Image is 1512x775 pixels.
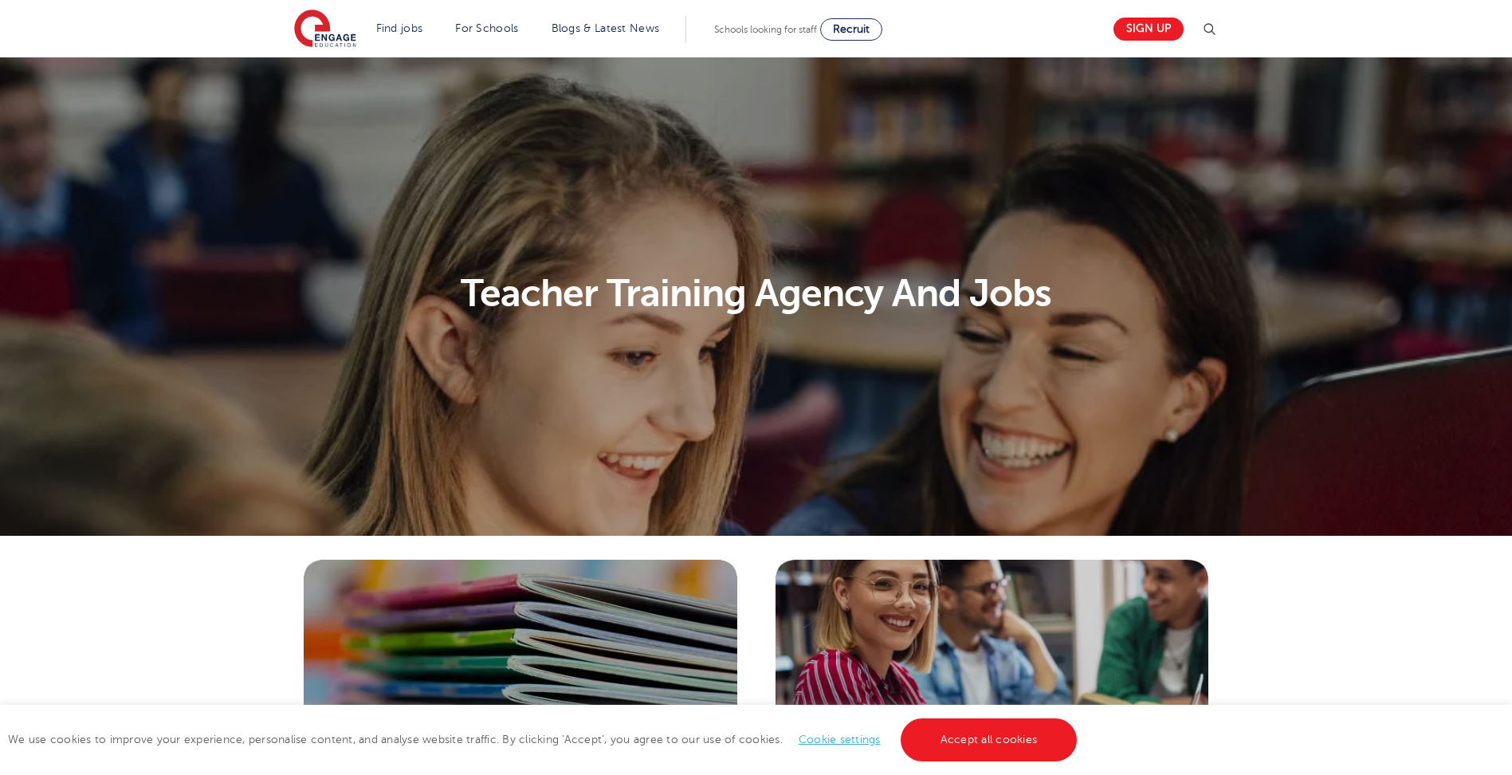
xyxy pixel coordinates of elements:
[833,23,870,35] span: Recruit
[1113,18,1184,41] a: Sign up
[455,22,518,34] a: For Schools
[714,24,817,35] span: Schools looking for staff
[8,734,1081,745] span: We use cookies to improve your experience, personalise content, and analyse website traffic. By c...
[552,22,660,34] a: Blogs & Latest News
[294,10,356,49] img: Engage Education
[820,18,882,41] a: Recruit
[901,718,1078,761] a: Accept all cookies
[376,22,423,34] a: Find jobs
[285,274,1227,313] h1: Teacher Training Agency And Jobs
[799,734,881,745] a: Cookie settings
